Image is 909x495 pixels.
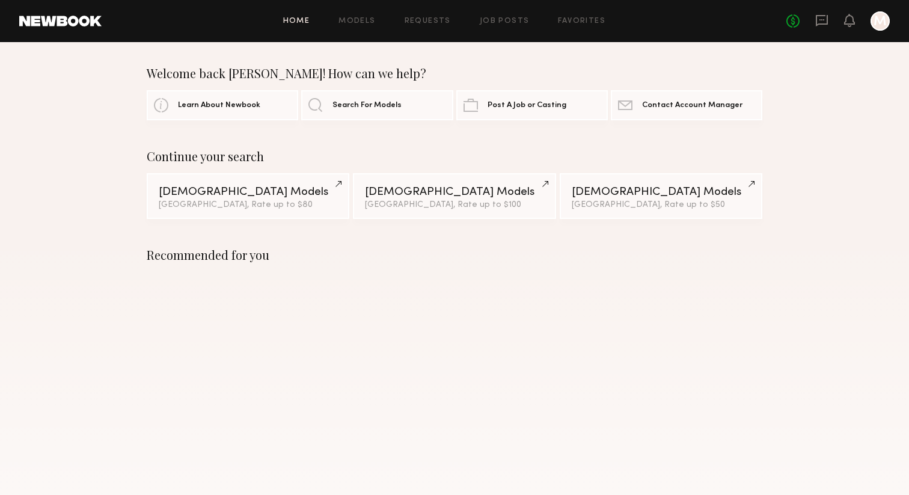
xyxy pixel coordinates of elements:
div: [GEOGRAPHIC_DATA], Rate up to $80 [159,201,337,209]
a: Search For Models [301,90,453,120]
a: [DEMOGRAPHIC_DATA] Models[GEOGRAPHIC_DATA], Rate up to $100 [353,173,555,219]
a: Contact Account Manager [611,90,762,120]
div: Welcome back [PERSON_NAME]! How can we help? [147,66,762,81]
div: Continue your search [147,149,762,164]
span: Learn About Newbook [178,102,260,109]
a: Post A Job or Casting [456,90,608,120]
a: [DEMOGRAPHIC_DATA] Models[GEOGRAPHIC_DATA], Rate up to $50 [560,173,762,219]
a: Job Posts [480,17,530,25]
a: Home [283,17,310,25]
div: [DEMOGRAPHIC_DATA] Models [365,186,543,198]
div: [GEOGRAPHIC_DATA], Rate up to $100 [365,201,543,209]
div: Recommended for you [147,248,762,262]
span: Post A Job or Casting [488,102,566,109]
span: Search For Models [332,102,402,109]
a: [DEMOGRAPHIC_DATA] Models[GEOGRAPHIC_DATA], Rate up to $80 [147,173,349,219]
a: Learn About Newbook [147,90,298,120]
div: [DEMOGRAPHIC_DATA] Models [159,186,337,198]
a: M [871,11,890,31]
a: Requests [405,17,451,25]
a: Favorites [558,17,605,25]
div: [GEOGRAPHIC_DATA], Rate up to $50 [572,201,750,209]
div: [DEMOGRAPHIC_DATA] Models [572,186,750,198]
span: Contact Account Manager [642,102,742,109]
a: Models [338,17,375,25]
